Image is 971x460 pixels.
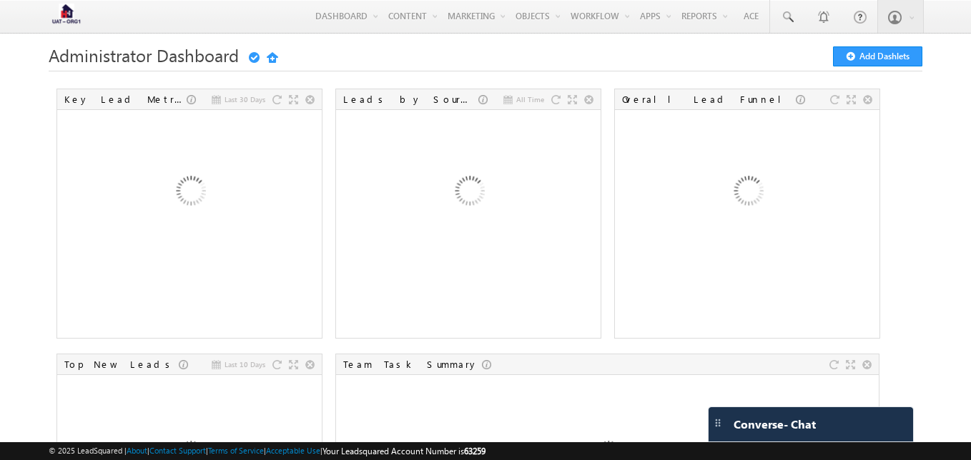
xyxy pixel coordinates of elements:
button: Add Dashlets [833,46,922,66]
div: Overall Lead Funnel [622,93,796,106]
span: 63259 [464,446,485,456]
span: Last 10 Days [225,358,265,371]
div: Leads by Sources [343,93,478,106]
span: © 2025 LeadSquared | | | | | [49,444,485,458]
a: Acceptable Use [266,446,320,455]
span: All Time [516,93,544,106]
img: Loading... [113,116,267,270]
img: Loading... [392,116,546,270]
span: Converse - Chat [734,418,816,431]
div: Key Lead Metrics [64,93,187,106]
div: Team Task Summary [343,358,482,371]
div: Top New Leads [64,358,179,371]
span: Your Leadsquared Account Number is [322,446,485,456]
img: Custom Logo [49,4,84,29]
img: Loading... [671,116,824,270]
img: carter-drag [712,417,724,429]
span: Last 30 Days [225,93,265,106]
a: Contact Support [149,446,206,455]
a: About [127,446,147,455]
a: Terms of Service [208,446,264,455]
span: Administrator Dashboard [49,44,239,66]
